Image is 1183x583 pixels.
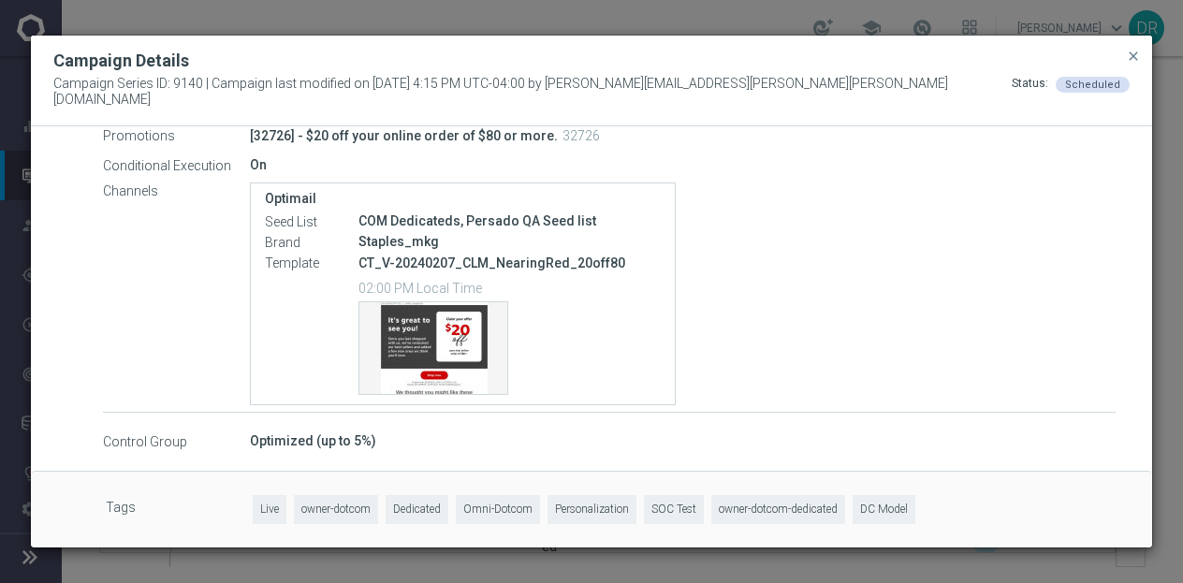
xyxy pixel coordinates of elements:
[1012,76,1048,108] div: Status:
[711,495,845,524] span: owner-dotcom-dedicated
[548,495,636,524] span: Personalization
[265,191,661,207] label: Optimail
[644,495,704,524] span: SOC Test
[103,157,250,174] label: Conditional Execution
[358,232,661,251] div: Staples_mkg
[358,211,661,230] div: COM Dedicateds, Persado QA Seed list
[358,278,661,297] p: 02:00 PM Local Time
[265,234,358,251] label: Brand
[103,182,250,199] label: Channels
[253,495,286,524] span: Live
[294,495,378,524] span: owner-dotcom
[265,213,358,230] label: Seed List
[853,495,915,524] span: DC Model
[106,495,253,524] label: Tags
[53,76,1012,108] span: Campaign Series ID: 9140 | Campaign last modified on [DATE] 4:15 PM UTC-04:00 by [PERSON_NAME][EM...
[456,495,540,524] span: Omni-Dotcom
[1065,79,1120,91] span: Scheduled
[250,127,558,144] p: [32726] - $20 off your online order of $80 or more.
[250,155,1116,174] div: On
[53,50,189,72] h2: Campaign Details
[1056,76,1130,91] colored-tag: Scheduled
[103,433,250,450] label: Control Group
[358,255,661,271] p: CT_V-20240207_CLM_NearingRed_20off80
[386,495,448,524] span: Dedicated
[103,128,250,145] label: Promotions
[250,431,1116,450] div: Optimized (up to 5%)
[265,255,358,271] label: Template
[562,127,600,144] p: 32726
[1126,49,1141,64] span: close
